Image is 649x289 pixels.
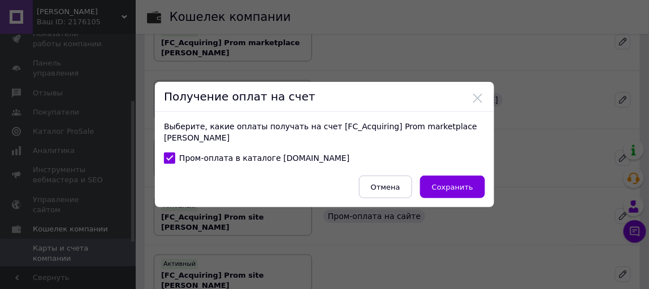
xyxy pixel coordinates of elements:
[164,90,315,103] span: Получение оплат на счет
[164,152,349,164] label: Пром-оплата в каталоге [DOMAIN_NAME]
[420,176,485,198] button: Сохранить
[432,183,473,191] span: Сохранить
[359,176,412,198] button: Отмена
[371,183,400,191] span: Отмена
[164,121,485,143] p: Выберите, какие оплаты получать на счет [FC_Acquiring] Prom marketplace [PERSON_NAME]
